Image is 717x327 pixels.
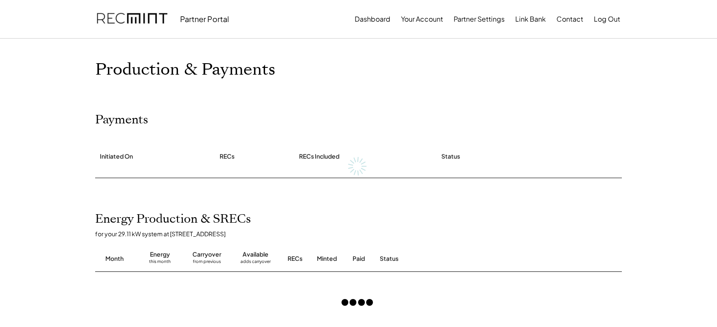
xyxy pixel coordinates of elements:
[95,230,630,238] div: for your 29.11 kW system at [STREET_ADDRESS]
[192,250,221,259] div: Carryover
[97,5,167,34] img: recmint-logotype%403x.png
[317,254,337,263] div: Minted
[299,152,339,161] div: RECs Included
[95,60,622,80] h1: Production & Payments
[240,259,271,267] div: adds carryover
[515,11,546,28] button: Link Bank
[105,254,124,263] div: Month
[556,11,583,28] button: Contact
[180,14,229,24] div: Partner Portal
[100,152,133,161] div: Initiated On
[243,250,268,259] div: Available
[441,152,460,161] div: Status
[150,250,170,259] div: Energy
[149,259,171,267] div: this month
[380,254,524,263] div: Status
[353,254,365,263] div: Paid
[454,11,505,28] button: Partner Settings
[288,254,302,263] div: RECs
[594,11,620,28] button: Log Out
[95,113,148,127] h2: Payments
[193,259,221,267] div: from previous
[220,152,234,161] div: RECs
[95,212,251,226] h2: Energy Production & SRECs
[401,11,443,28] button: Your Account
[355,11,390,28] button: Dashboard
